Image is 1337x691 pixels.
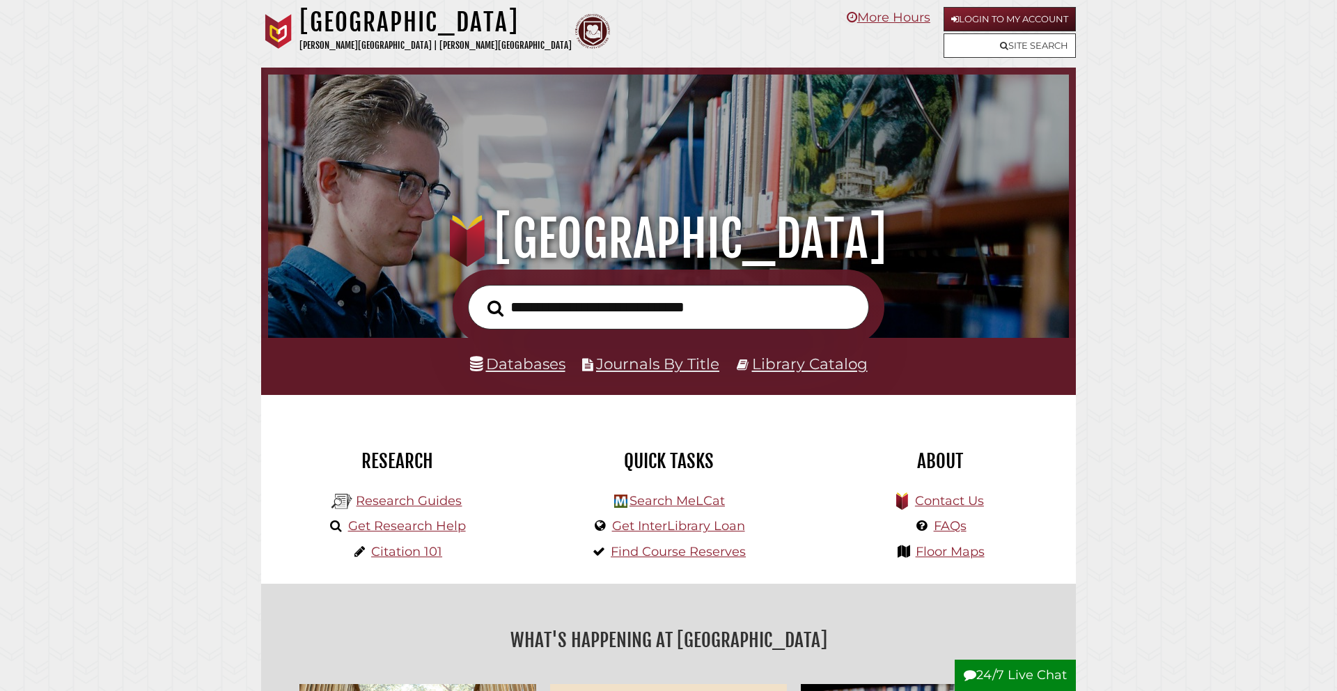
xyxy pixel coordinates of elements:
[543,449,794,473] h2: Quick Tasks
[480,296,510,321] button: Search
[612,518,745,534] a: Get InterLibrary Loan
[288,208,1049,270] h1: [GEOGRAPHIC_DATA]
[487,300,503,317] i: Search
[299,7,572,38] h1: [GEOGRAPHIC_DATA]
[614,495,627,508] img: Hekman Library Logo
[752,355,868,373] a: Library Catalog
[299,38,572,54] p: [PERSON_NAME][GEOGRAPHIC_DATA] | [PERSON_NAME][GEOGRAPHIC_DATA]
[331,491,352,512] img: Hekman Library Logo
[272,449,522,473] h2: Research
[272,624,1065,656] h2: What's Happening at [GEOGRAPHIC_DATA]
[596,355,719,373] a: Journals By Title
[356,493,462,508] a: Research Guides
[944,7,1076,31] a: Login to My Account
[470,355,565,373] a: Databases
[815,449,1065,473] h2: About
[261,14,296,49] img: Calvin University
[348,518,466,534] a: Get Research Help
[630,493,725,508] a: Search MeLCat
[915,493,984,508] a: Contact Us
[847,10,930,25] a: More Hours
[575,14,610,49] img: Calvin Theological Seminary
[611,544,746,559] a: Find Course Reserves
[944,33,1076,58] a: Site Search
[371,544,442,559] a: Citation 101
[916,544,985,559] a: Floor Maps
[934,518,967,534] a: FAQs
